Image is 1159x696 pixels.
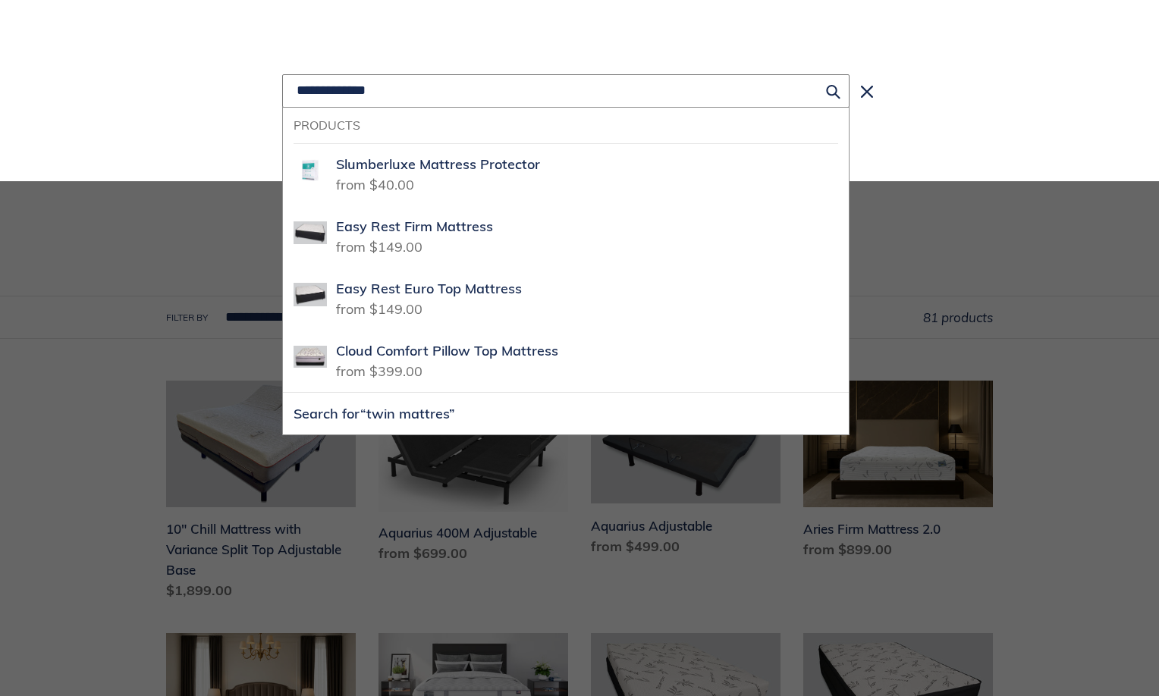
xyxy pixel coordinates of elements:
[294,216,327,249] img: Easy Rest Firm Mattress
[283,330,849,392] a: cloud comfort pillow topCloud Comfort Pillow Top Mattressfrom $399.00
[336,218,493,236] span: Easy Rest Firm Mattress
[283,205,849,268] a: Easy Rest Firm MattressEasy Rest Firm Mattressfrom $149.00
[336,156,540,174] span: Slumberluxe Mattress Protector
[283,143,849,205] a: Slumberluxe-Mattress-ProtectorSlumberluxe Mattress Protectorfrom $40.00
[336,234,422,256] span: from $149.00
[282,74,850,108] input: Search
[294,340,327,374] img: cloud comfort pillow top
[294,118,838,133] h3: Products
[294,154,327,187] img: Slumberluxe-Mattress-Protector
[360,405,455,422] span: “twin mattres”
[336,343,558,360] span: Cloud Comfort Pillow Top Mattress
[336,358,422,380] span: from $399.00
[283,268,849,330] a: Easy Rest Euro Top MattressEasy Rest Euro Top Mattressfrom $149.00
[336,296,422,318] span: from $149.00
[336,281,522,298] span: Easy Rest Euro Top Mattress
[336,171,414,193] span: from $40.00
[294,278,327,312] img: Easy Rest Euro Top Mattress
[283,393,849,434] button: Search for“twin mattres”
